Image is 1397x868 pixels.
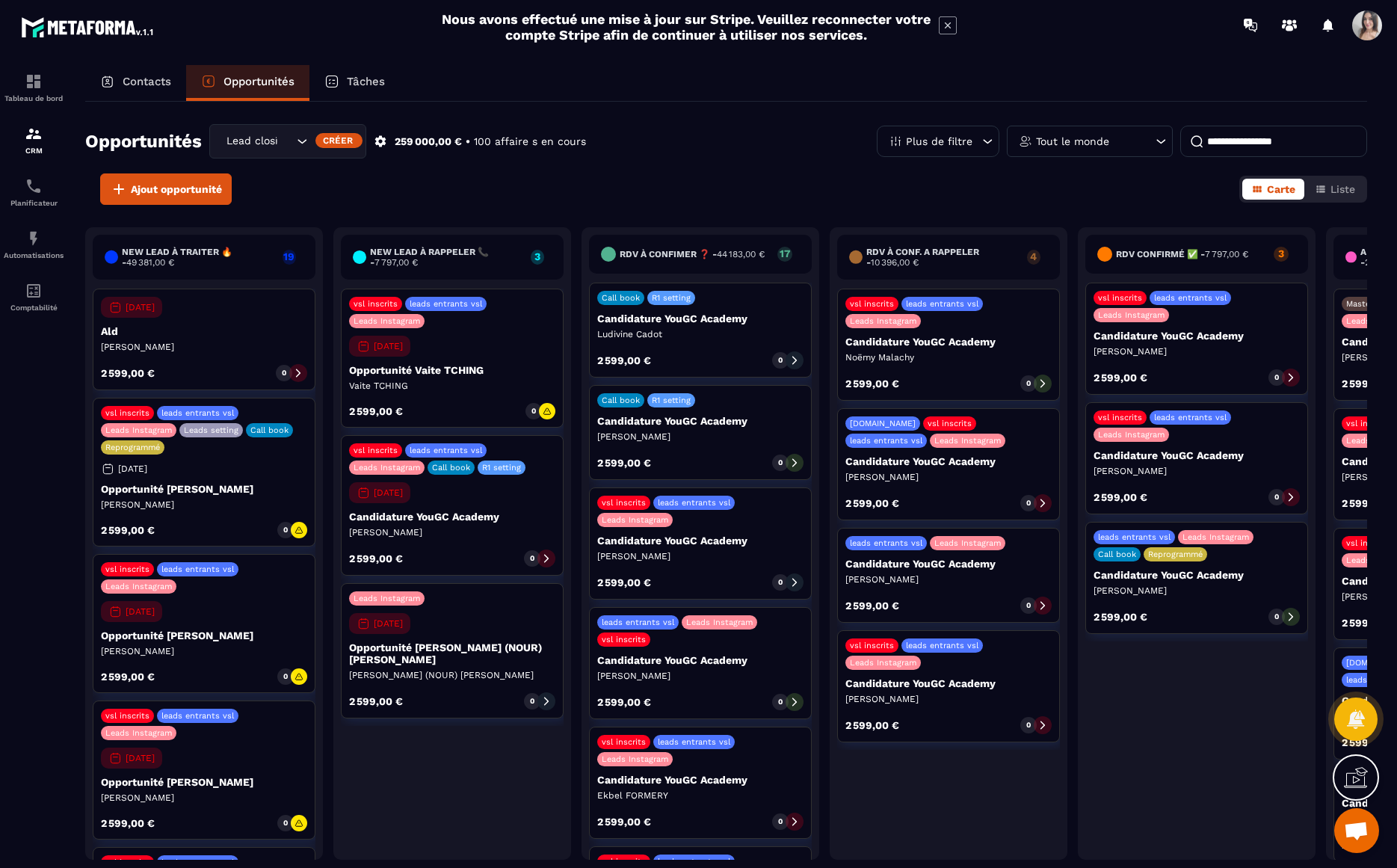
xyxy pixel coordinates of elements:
[652,293,691,303] p: R1 setting
[1098,413,1142,422] p: vsl inscrits
[597,697,651,707] p: 2 599,00 €
[126,753,155,763] p: [DATE]
[1346,299,1393,309] p: Masterclass
[349,696,403,707] p: 2 599,00 €
[1098,430,1165,440] p: Leads Instagram
[349,553,403,564] p: 2 599,00 €
[4,218,64,271] a: automationsautomationsAutomatisations
[123,75,171,88] p: Contacts
[309,65,400,101] a: Tâches
[349,380,555,392] p: Vaite TCHING
[374,487,403,498] p: [DATE]
[597,816,651,827] p: 2 599,00 €
[349,511,555,523] p: Candidature YouGC Academy
[250,425,289,435] p: Call book
[101,818,155,828] p: 2 599,00 €
[101,776,307,788] p: Opportunité [PERSON_NAME]
[349,669,555,681] p: [PERSON_NAME] (NOUR) [PERSON_NAME]
[354,463,420,473] p: Leads Instagram
[850,658,916,668] p: Leads Instagram
[4,271,64,323] a: accountantaccountantComptabilité
[25,282,43,300] img: accountant
[778,458,783,468] p: 0
[597,328,804,340] p: Ludivine Cadot
[658,857,730,867] p: leads entrants vsl
[652,395,691,405] p: R1 setting
[597,550,804,562] p: [PERSON_NAME]
[105,728,172,738] p: Leads Instagram
[1094,569,1300,581] p: Candidature YouGC Academy
[530,696,534,707] p: 0
[850,316,916,326] p: Leads Instagram
[1154,293,1227,303] p: leads entrants vsl
[101,630,307,641] p: Opportunité [PERSON_NAME]
[850,641,894,650] p: vsl inscrits
[531,251,544,262] p: 3
[105,858,149,867] p: vsl inscrits
[100,173,232,205] button: Ajout opportunité
[101,792,307,804] p: [PERSON_NAME]
[871,257,919,268] span: 10 396,00 €
[530,553,534,564] p: 0
[370,247,523,268] h6: New lead à RAPPELER 📞 -
[482,463,521,473] p: R1 setting
[1274,248,1289,259] p: 3
[597,313,804,324] p: Candidature YouGC Academy
[101,483,307,495] p: Opportunité [PERSON_NAME]
[602,498,646,508] p: vsl inscrits
[25,73,43,90] img: formation
[658,737,730,747] p: leads entrants vsl
[474,135,586,149] p: 100 affaire s en cours
[777,248,792,259] p: 17
[4,114,64,166] a: formationformationCRM
[620,249,765,259] h6: RDV à confimer ❓ -
[21,13,155,40] img: logo
[597,355,651,366] p: 2 599,00 €
[25,177,43,195] img: scheduler
[395,135,462,149] p: 259 000,00 €
[597,415,804,427] p: Candidature YouGC Academy
[1334,808,1379,853] a: Ouvrir le chat
[374,618,403,629] p: [DATE]
[4,94,64,102] p: Tableau de bord
[101,368,155,378] p: 2 599,00 €
[1342,618,1396,628] p: 2 599,00 €
[602,857,646,867] p: vsl inscrits
[906,641,978,650] p: leads entrants vsl
[349,364,555,376] p: Opportunité Vaite TCHING
[105,564,149,574] p: vsl inscrits
[850,419,916,428] p: [DOMAIN_NAME]
[1098,550,1136,559] p: Call book
[778,697,783,707] p: 0
[1027,251,1040,262] p: 4
[845,351,1052,363] p: Noëmy Malachy
[101,671,155,682] p: 2 599,00 €
[25,125,43,143] img: formation
[778,816,783,827] p: 0
[4,61,64,114] a: formationformationTableau de bord
[349,526,555,538] p: [PERSON_NAME]
[101,525,155,535] p: 2 599,00 €
[105,711,149,721] p: vsl inscrits
[845,378,899,389] p: 2 599,00 €
[845,693,1052,705] p: [PERSON_NAME]
[1026,600,1031,611] p: 0
[209,124,366,158] div: Search for option
[184,425,238,435] p: Leads setting
[1274,492,1279,502] p: 0
[101,499,307,511] p: [PERSON_NAME]
[1342,498,1396,508] p: 2 599,00 €
[122,247,274,268] h6: New lead à traiter 🔥 -
[934,538,1001,548] p: Leads Instagram
[845,677,1052,689] p: Candidature YouGC Academy
[1342,840,1396,850] p: 2 599,00 €
[1026,498,1031,508] p: 0
[602,395,640,405] p: Call book
[1154,413,1227,422] p: leads entrants vsl
[347,75,385,88] p: Tâches
[1242,179,1304,200] button: Carte
[223,133,278,150] span: Lead closing
[101,325,307,337] p: Ald
[850,299,894,309] p: vsl inscrits
[602,618,674,627] p: leads entrants vsl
